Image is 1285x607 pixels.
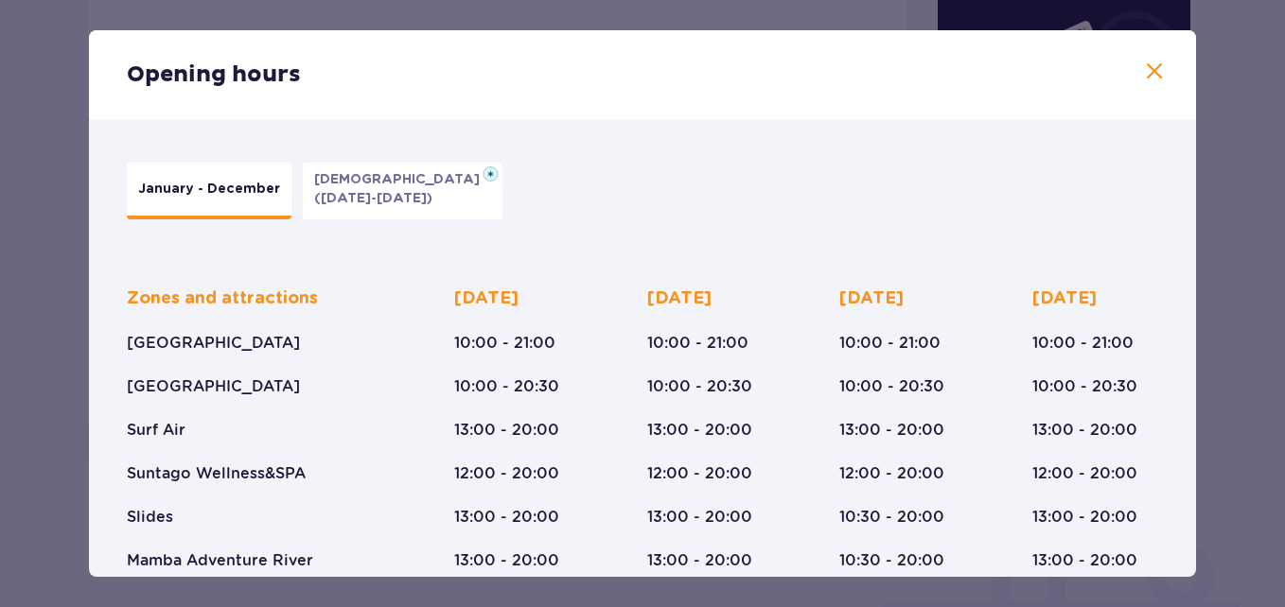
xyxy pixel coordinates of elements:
[1032,287,1097,310] p: [DATE]
[1032,376,1137,397] p: 10:00 - 20:30
[314,170,491,189] p: [DEMOGRAPHIC_DATA]
[127,550,313,571] p: Mamba Adventure River
[839,550,944,571] p: 10:30 - 20:00
[454,550,559,571] p: 13:00 - 20:00
[127,163,291,219] button: January - December
[839,333,941,354] p: 10:00 - 21:00
[839,376,944,397] p: 10:00 - 20:30
[127,333,300,354] p: [GEOGRAPHIC_DATA]
[839,463,944,484] p: 12:00 - 20:00
[647,550,752,571] p: 13:00 - 20:00
[454,420,559,441] p: 13:00 - 20:00
[647,420,752,441] p: 13:00 - 20:00
[1032,463,1137,484] p: 12:00 - 20:00
[127,420,185,441] p: Surf Air
[454,287,519,310] p: [DATE]
[314,189,432,208] p: ([DATE]-[DATE])
[839,507,944,528] p: 10:30 - 20:00
[647,463,752,484] p: 12:00 - 20:00
[1032,507,1137,528] p: 13:00 - 20:00
[454,463,559,484] p: 12:00 - 20:00
[839,287,904,310] p: [DATE]
[454,333,555,354] p: 10:00 - 21:00
[303,163,502,219] button: [DEMOGRAPHIC_DATA]([DATE]-[DATE])
[1032,333,1134,354] p: 10:00 - 21:00
[1032,550,1137,571] p: 13:00 - 20:00
[647,507,752,528] p: 13:00 - 20:00
[454,376,559,397] p: 10:00 - 20:30
[839,420,944,441] p: 13:00 - 20:00
[127,507,173,528] p: Slides
[647,287,712,310] p: [DATE]
[138,180,280,199] p: January - December
[127,376,300,397] p: [GEOGRAPHIC_DATA]
[1032,420,1137,441] p: 13:00 - 20:00
[127,463,306,484] p: Suntago Wellness&SPA
[127,287,318,310] p: Zones and attractions
[127,61,301,89] p: Opening hours
[647,376,752,397] p: 10:00 - 20:30
[647,333,748,354] p: 10:00 - 21:00
[454,507,559,528] p: 13:00 - 20:00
